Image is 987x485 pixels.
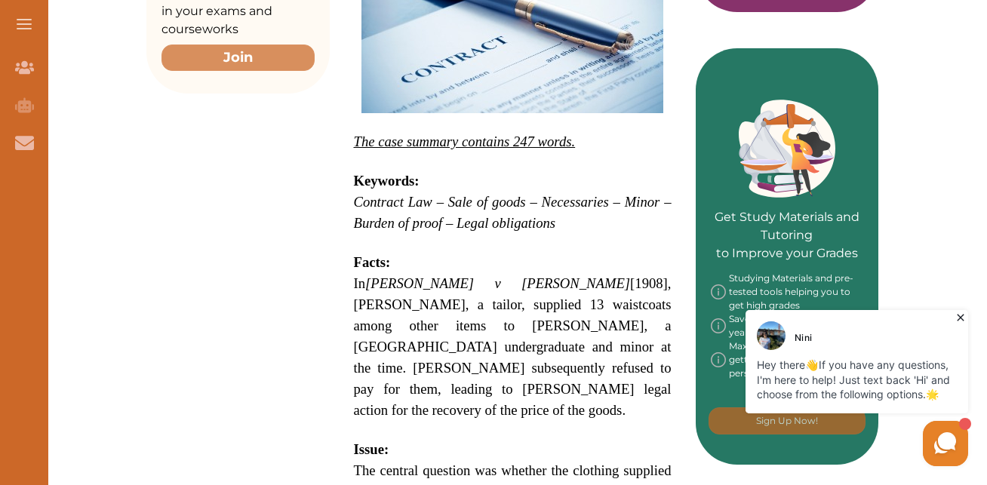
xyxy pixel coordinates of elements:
em: Contract Law – Sale of goods – Necessaries – Minor – Burden of proof – Legal obligations [354,194,672,231]
strong: Facts: [354,254,391,270]
img: Green card image [739,100,835,198]
strong: Issue: [354,441,389,457]
p: Get Study Materials and Tutoring to Improve your Grades [711,166,864,262]
div: Studying Materials and pre-tested tools helping you to get high grades [711,272,864,312]
button: Join [161,45,315,71]
img: info-img [711,272,726,312]
em: The case summary contains 247 words. [354,134,576,149]
strong: Keywords: [354,173,420,189]
span: In [1908], [PERSON_NAME], a tailor, supplied 13 waistcoats among other items to [PERSON_NAME], a ... [354,275,672,418]
em: [PERSON_NAME] v [PERSON_NAME] [365,275,630,291]
iframe: HelpCrunch [625,306,972,470]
